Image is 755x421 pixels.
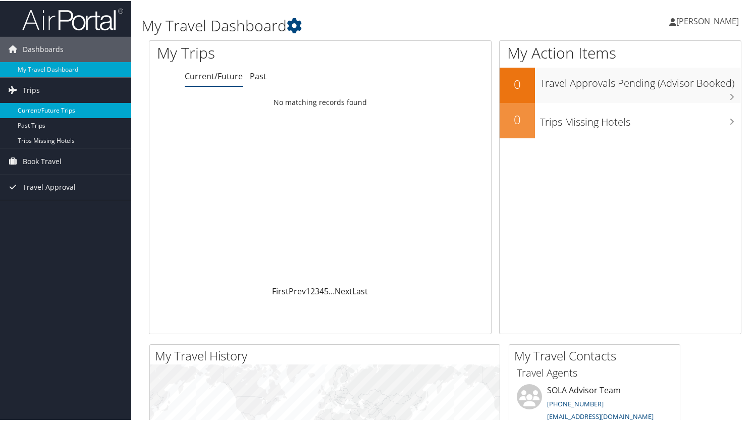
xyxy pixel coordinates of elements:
[250,70,266,81] a: Past
[517,365,672,379] h3: Travel Agents
[547,411,654,420] a: [EMAIL_ADDRESS][DOMAIN_NAME]
[352,285,368,296] a: Last
[514,346,680,363] h2: My Travel Contacts
[310,285,315,296] a: 2
[141,14,547,35] h1: My Travel Dashboard
[676,15,739,26] span: [PERSON_NAME]
[329,285,335,296] span: …
[272,285,289,296] a: First
[324,285,329,296] a: 5
[500,67,741,102] a: 0Travel Approvals Pending (Advisor Booked)
[315,285,319,296] a: 3
[540,109,741,128] h3: Trips Missing Hotels
[335,285,352,296] a: Next
[319,285,324,296] a: 4
[22,7,123,30] img: airportal-logo.png
[23,36,64,61] span: Dashboards
[540,70,741,89] h3: Travel Approvals Pending (Advisor Booked)
[500,75,535,92] h2: 0
[157,41,341,63] h1: My Trips
[500,41,741,63] h1: My Action Items
[155,346,500,363] h2: My Travel History
[149,92,491,111] td: No matching records found
[23,174,76,199] span: Travel Approval
[306,285,310,296] a: 1
[289,285,306,296] a: Prev
[500,110,535,127] h2: 0
[185,70,243,81] a: Current/Future
[547,398,604,407] a: [PHONE_NUMBER]
[500,102,741,137] a: 0Trips Missing Hotels
[23,77,40,102] span: Trips
[669,5,749,35] a: [PERSON_NAME]
[23,148,62,173] span: Book Travel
